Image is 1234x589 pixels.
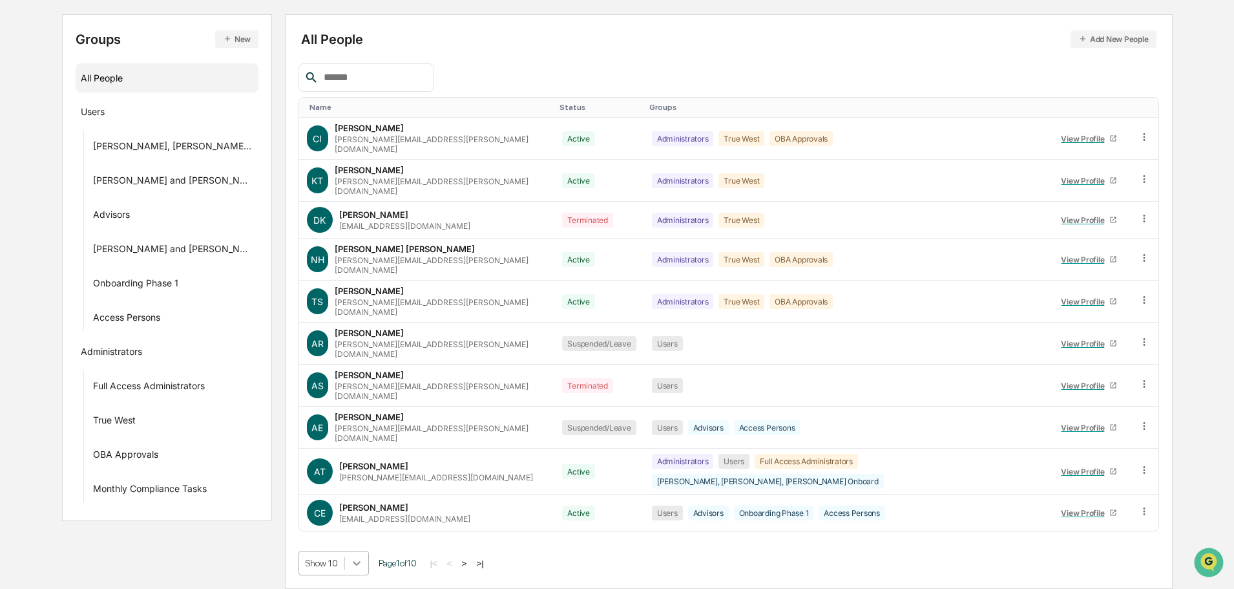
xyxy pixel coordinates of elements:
[93,209,130,224] div: Advisors
[8,284,87,307] a: 🔎Data Lookup
[339,473,533,482] div: [PERSON_NAME][EMAIL_ADDRESS][DOMAIN_NAME]
[562,464,595,479] div: Active
[1056,376,1123,396] a: View Profile
[562,252,595,267] div: Active
[339,502,408,513] div: [PERSON_NAME]
[1056,129,1123,149] a: View Profile
[718,173,764,188] div: True West
[335,286,404,296] div: [PERSON_NAME]
[93,312,160,327] div: Access Persons
[1061,467,1109,477] div: View Profile
[1056,210,1123,230] a: View Profile
[58,99,212,112] div: Start new chat
[81,67,254,89] div: All People
[93,380,205,396] div: Full Access Administrators
[13,99,36,122] img: 1746055101610-c473b297-6a78-478c-a979-82029cc54cd1
[1061,508,1109,518] div: View Profile
[311,422,323,433] span: AE
[718,454,749,469] div: Users
[1193,546,1228,581] iframe: Open customer support
[311,296,323,307] span: TS
[819,506,885,520] div: Access Persons
[93,449,158,464] div: OBA Approvals
[93,277,178,293] div: Onboarding Phase 1
[13,198,34,219] img: Tammy Steffen
[769,252,833,267] div: OBA Approvals
[379,558,417,568] span: Page 1 of 10
[335,255,547,275] div: [PERSON_NAME][EMAIL_ADDRESS][PERSON_NAME][DOMAIN_NAME]
[58,112,178,122] div: We're available if you need us!
[129,321,156,330] span: Pylon
[652,173,714,188] div: Administrators
[93,483,207,498] div: Monthly Compliance Tasks
[1061,255,1109,264] div: View Profile
[718,252,764,267] div: True West
[1056,250,1123,270] a: View Profile
[339,461,408,471] div: [PERSON_NAME]
[1056,418,1123,438] a: View Profile
[562,173,595,188] div: Active
[13,144,87,154] div: Past conversations
[335,381,547,401] div: [PERSON_NAME][EMAIL_ADDRESS][PERSON_NAME][DOMAIN_NAME]
[472,558,487,569] button: >|
[314,508,326,519] span: CE
[93,140,254,156] div: [PERSON_NAME], [PERSON_NAME], [PERSON_NAME] Onboard
[688,420,729,435] div: Advisors
[335,177,547,196] div: [PERSON_NAME][EMAIL_ADDRESS][PERSON_NAME][DOMAIN_NAME]
[652,454,714,469] div: Administrators
[1056,503,1123,523] a: View Profile
[91,320,156,330] a: Powered byPylon
[1061,297,1109,306] div: View Profile
[93,175,254,190] div: [PERSON_NAME] and [PERSON_NAME] Onboarding
[559,103,638,112] div: Toggle SortBy
[313,215,326,226] span: DK
[562,378,613,393] div: Terminated
[27,99,50,122] img: 8933085812038_c878075ebb4cc5468115_72.jpg
[562,131,595,146] div: Active
[339,514,470,524] div: [EMAIL_ADDRESS][DOMAIN_NAME]
[1061,134,1109,144] div: View Profile
[40,176,105,186] span: [PERSON_NAME]
[718,294,764,309] div: True West
[200,141,235,156] button: See all
[335,412,404,422] div: [PERSON_NAME]
[114,211,141,221] span: [DATE]
[1056,171,1123,191] a: View Profile
[26,289,81,302] span: Data Lookup
[13,164,34,184] img: Tammy Steffen
[335,134,547,154] div: [PERSON_NAME][EMAIL_ADDRESS][PERSON_NAME][DOMAIN_NAME]
[652,294,714,309] div: Administrators
[13,266,23,276] div: 🖐️
[311,380,324,391] span: AS
[107,176,112,186] span: •
[458,558,471,569] button: >
[1056,334,1123,354] a: View Profile
[652,252,714,267] div: Administrators
[311,338,324,349] span: AR
[93,414,136,430] div: True West
[335,423,547,443] div: [PERSON_NAME][EMAIL_ADDRESS][PERSON_NAME][DOMAIN_NAME]
[769,131,833,146] div: OBA Approvals
[313,133,322,144] span: CI
[562,213,613,228] div: Terminated
[81,106,105,122] div: Users
[94,266,104,276] div: 🗄️
[652,420,683,435] div: Users
[769,294,833,309] div: OBA Approvals
[1061,339,1109,348] div: View Profile
[718,213,764,228] div: True West
[314,466,326,477] span: AT
[8,259,89,283] a: 🖐️Preclearance
[335,165,404,175] div: [PERSON_NAME]
[652,474,884,489] div: [PERSON_NAME], [PERSON_NAME], [PERSON_NAME] Onboard
[309,103,550,112] div: Toggle SortBy
[426,558,441,569] button: |<
[1061,176,1109,186] div: View Profile
[107,264,160,277] span: Attestations
[335,339,547,359] div: [PERSON_NAME][EMAIL_ADDRESS][PERSON_NAME][DOMAIN_NAME]
[40,211,105,221] span: [PERSON_NAME]
[1061,423,1109,433] div: View Profile
[1056,292,1123,312] a: View Profile
[652,506,683,520] div: Users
